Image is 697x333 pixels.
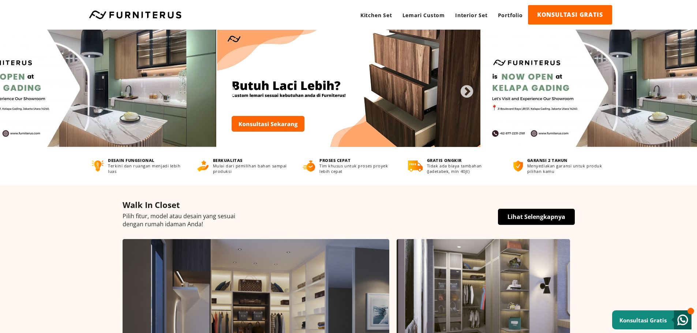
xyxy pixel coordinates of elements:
h4: Walk In Closet [123,199,575,210]
img: Banner3.jpg [217,30,480,147]
img: berkualitas.png [197,160,209,171]
p: Mulai dari pemilihan bahan sampai produksi [213,163,289,174]
img: gratis-ongkir.png [408,160,423,171]
img: bergaransi.png [513,160,523,171]
h4: GRATIS ONGKIR [427,158,500,163]
a: Portfolio [493,5,528,25]
button: Previous [222,85,229,92]
h4: PROSES CEPAT [319,158,394,163]
a: Konsultasi Gratis [612,310,692,329]
a: Lihat Selengkapnya [498,209,575,225]
small: Konsultasi Gratis [619,317,667,324]
p: Tidak ada biaya tambahan (Jadetabek, min 40jt) [427,163,500,174]
h4: DESAIN FUNGSIONAL [108,158,183,163]
h4: GARANSI 2 TAHUN [527,158,605,163]
a: Kitchen Set [355,5,397,25]
a: Lemari Custom [397,5,450,25]
h4: BERKUALITAS [213,158,289,163]
a: KONSULTASI GRATIS [528,5,612,24]
p: Menyediakan garansi untuk produk pilihan kamu [527,163,605,174]
img: desain-fungsional.png [92,160,104,171]
p: Terkini dan ruangan menjadi lebih luas [108,163,183,174]
p: Tim khusus untuk proses proyek lebih cepat [319,163,394,174]
p: Pilih fitur, model atau desain yang sesuai dengan rumah idaman Anda! [123,212,575,228]
a: Interior Set [450,5,493,25]
button: Next [460,85,467,92]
